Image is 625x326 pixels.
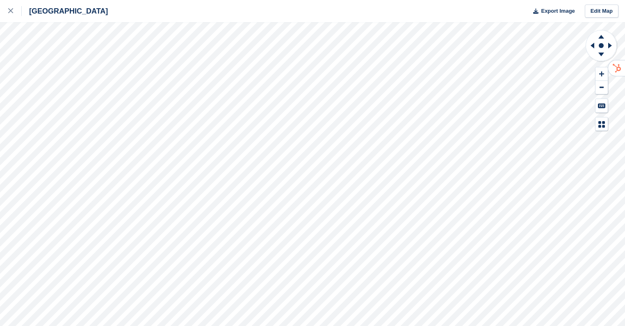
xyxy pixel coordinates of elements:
a: Edit Map [585,5,618,18]
button: Export Image [528,5,575,18]
button: Keyboard Shortcuts [595,99,608,112]
span: Export Image [541,7,575,15]
button: Zoom In [595,67,608,81]
button: Zoom Out [595,81,608,94]
button: Map Legend [595,117,608,131]
div: [GEOGRAPHIC_DATA] [22,6,108,16]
